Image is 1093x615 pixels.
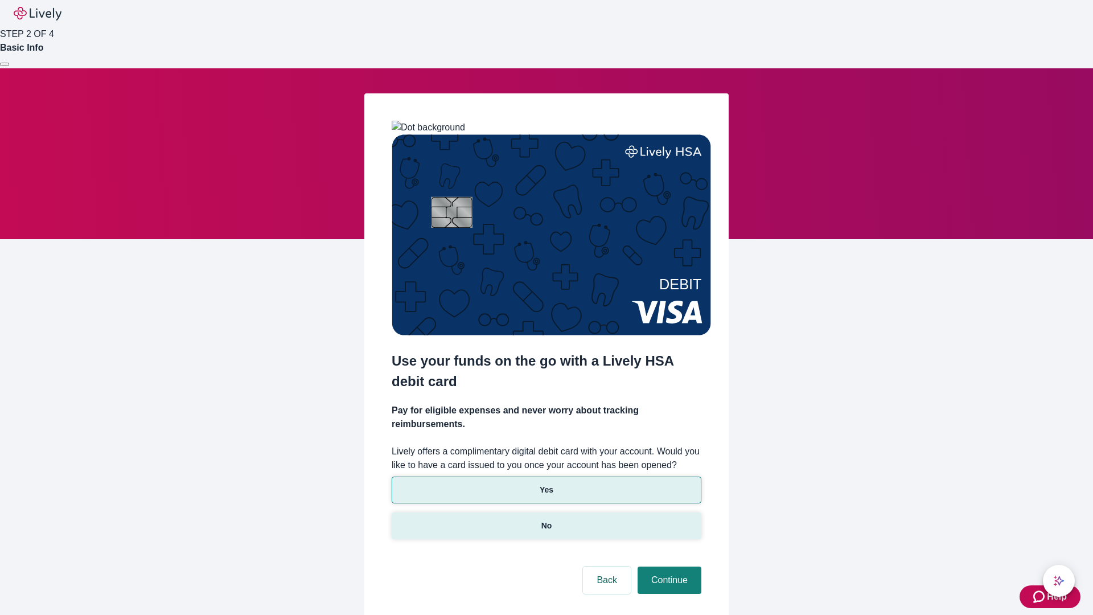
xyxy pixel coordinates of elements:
[392,121,465,134] img: Dot background
[14,7,61,20] img: Lively
[392,477,701,503] button: Yes
[392,512,701,539] button: No
[541,520,552,532] p: No
[638,567,701,594] button: Continue
[392,404,701,431] h4: Pay for eligible expenses and never worry about tracking reimbursements.
[1033,590,1047,604] svg: Zendesk support icon
[1043,565,1075,597] button: chat
[392,134,711,335] img: Debit card
[540,484,553,496] p: Yes
[1053,575,1065,587] svg: Lively AI Assistant
[1020,585,1080,608] button: Zendesk support iconHelp
[392,445,701,472] label: Lively offers a complimentary digital debit card with your account. Would you like to have a card...
[392,351,701,392] h2: Use your funds on the go with a Lively HSA debit card
[1047,590,1067,604] span: Help
[583,567,631,594] button: Back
